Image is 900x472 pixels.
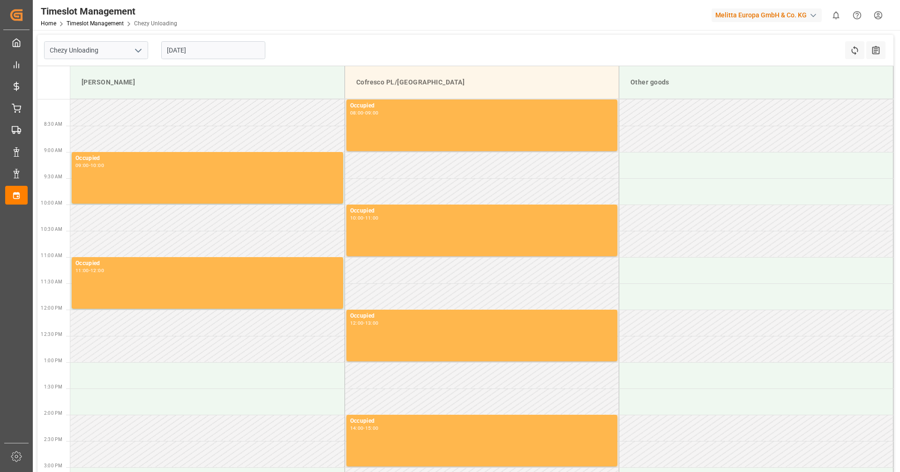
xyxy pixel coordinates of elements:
div: - [363,321,365,325]
div: 11:00 [365,216,379,220]
div: 12:00 [90,268,104,273]
span: 11:00 AM [41,253,62,258]
span: 1:30 PM [44,384,62,389]
div: Occupied [75,259,339,268]
span: 10:00 AM [41,200,62,206]
div: - [363,111,365,115]
div: Occupied [350,101,614,111]
a: Home [41,20,56,27]
div: 15:00 [365,426,379,430]
span: 1:00 PM [44,358,62,363]
div: 10:00 [350,216,364,220]
div: Timeslot Management [41,4,177,18]
div: 08:00 [350,111,364,115]
span: 2:00 PM [44,411,62,416]
div: - [89,268,90,273]
div: Occupied [350,206,614,216]
div: Other goods [627,74,885,91]
div: 09:00 [75,163,89,167]
span: 9:00 AM [44,148,62,153]
span: 3:00 PM [44,463,62,468]
button: Help Center [847,5,868,26]
button: show 0 new notifications [825,5,847,26]
span: 10:30 AM [41,227,62,232]
div: 10:00 [90,163,104,167]
div: Occupied [350,312,614,321]
span: 8:30 AM [44,122,62,127]
button: Melitta Europa GmbH & Co. KG [712,6,825,24]
div: Melitta Europa GmbH & Co. KG [712,8,822,22]
div: 14:00 [350,426,364,430]
span: 9:30 AM [44,174,62,179]
div: Occupied [350,417,614,426]
a: Timeslot Management [67,20,124,27]
span: 12:30 PM [41,332,62,337]
div: [PERSON_NAME] [78,74,337,91]
div: - [363,216,365,220]
button: open menu [131,43,145,58]
span: 11:30 AM [41,279,62,284]
div: - [363,426,365,430]
div: Cofresco PL/[GEOGRAPHIC_DATA] [352,74,611,91]
div: 11:00 [75,268,89,273]
div: 09:00 [365,111,379,115]
div: - [89,163,90,167]
div: Occupied [75,154,339,163]
div: 12:00 [350,321,364,325]
input: DD-MM-YYYY [161,41,265,59]
div: 13:00 [365,321,379,325]
input: Type to search/select [44,41,148,59]
span: 2:30 PM [44,437,62,442]
span: 12:00 PM [41,305,62,311]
